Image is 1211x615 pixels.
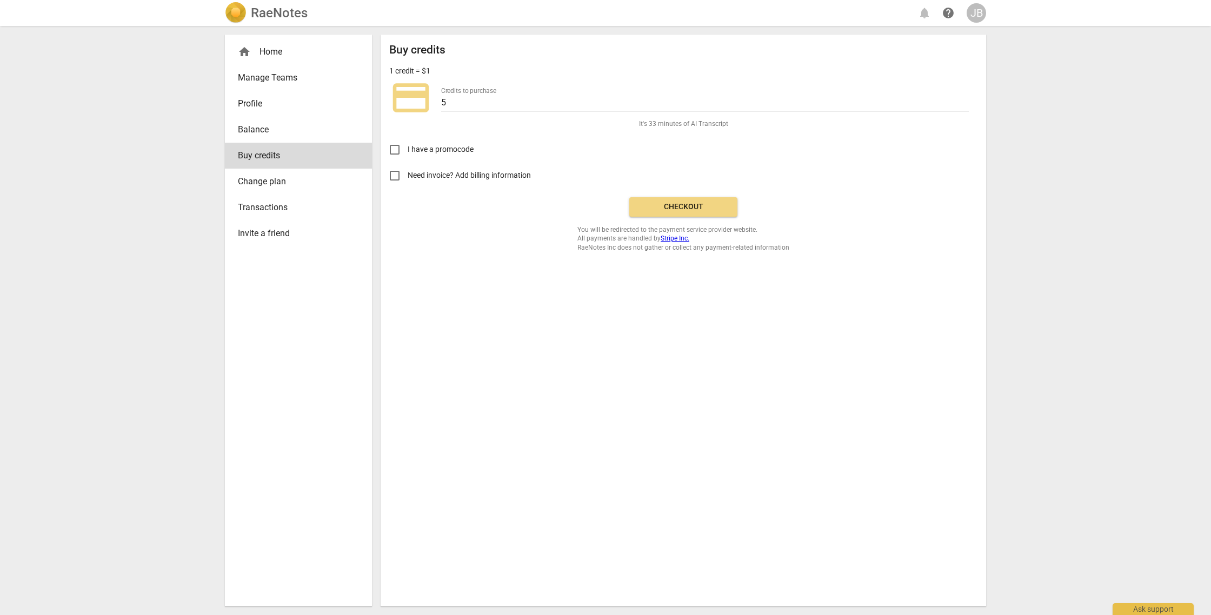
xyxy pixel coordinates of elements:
span: home [238,45,251,58]
a: Invite a friend [225,220,372,246]
a: Manage Teams [225,65,372,91]
span: help [942,6,955,19]
div: Ask support [1113,603,1194,615]
div: Home [238,45,350,58]
span: Manage Teams [238,71,350,84]
a: Change plan [225,169,372,195]
h2: Buy credits [389,43,445,57]
span: Change plan [238,175,350,188]
span: Buy credits [238,149,350,162]
a: Transactions [225,195,372,220]
label: Credits to purchase [441,88,496,94]
span: Transactions [238,201,350,214]
span: Need invoice? Add billing information [408,170,533,181]
span: Profile [238,97,350,110]
h2: RaeNotes [251,5,308,21]
a: Stripe Inc. [661,235,689,242]
a: LogoRaeNotes [225,2,308,24]
span: Invite a friend [238,227,350,240]
div: Home [225,39,372,65]
p: 1 credit = $1 [389,65,430,77]
a: Buy credits [225,143,372,169]
a: Profile [225,91,372,117]
a: Help [939,3,958,23]
span: You will be redirected to the payment service provider website. All payments are handled by RaeNo... [577,225,789,252]
button: Checkout [629,197,737,217]
img: Logo [225,2,247,24]
span: It's 33 minutes of AI Transcript [639,119,728,129]
span: I have a promocode [408,144,474,155]
a: Balance [225,117,372,143]
span: Balance [238,123,350,136]
span: credit_card [389,76,432,119]
button: JB [967,3,986,23]
span: Checkout [638,202,729,212]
